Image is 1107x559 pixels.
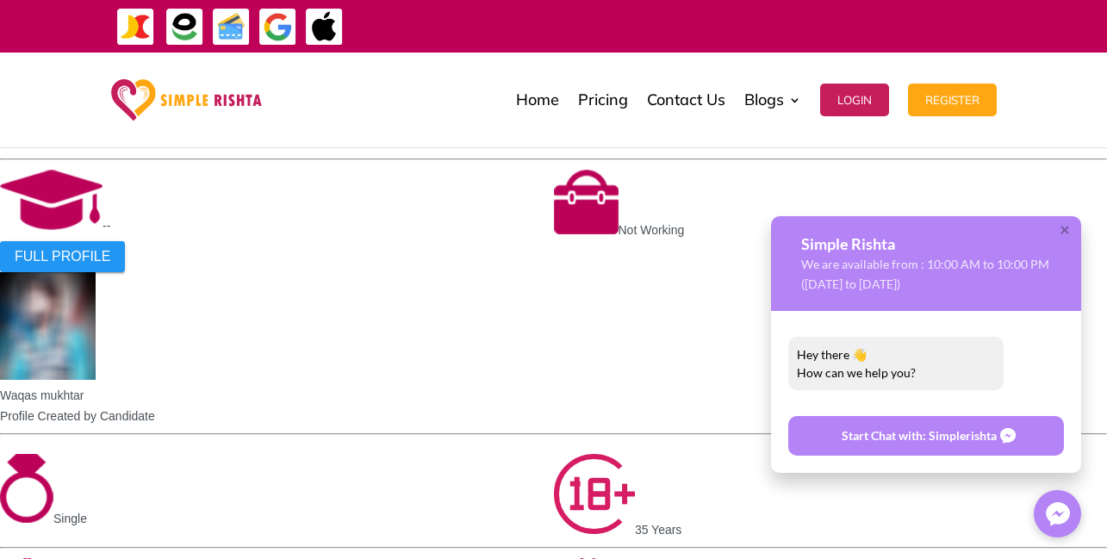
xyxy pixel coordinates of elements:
[165,8,204,47] img: EasyPaisa-icon
[516,57,559,143] a: Home
[820,84,889,116] button: Login
[103,219,110,233] span: --
[635,523,682,537] span: 35 Years
[833,425,997,446] span: Start Chat with: Simplerishta
[908,57,997,143] a: Register
[801,233,1064,255] h3: Simple Rishta
[820,57,889,143] a: Login
[305,8,344,47] img: ApplePay-icon
[908,84,997,116] button: Register
[788,416,1064,456] a: Start Chat with: Simplerishta
[647,57,725,143] a: Contact Us
[801,255,1064,294] p: We are available from : 10:00 AM to 10:00 PM ([DATE] to [DATE])
[116,8,155,47] img: JazzCash-icon
[1041,497,1075,531] img: Messenger
[797,345,995,382] div: Hey there 👋 How can we help you?
[258,8,297,47] img: GooglePay-icon
[997,425,1019,447] img: messenger
[744,57,801,143] a: Blogs
[15,249,110,264] span: FULL PROFILE
[619,223,685,237] span: Not Working
[578,57,628,143] a: Pricing
[53,512,87,525] span: Single
[212,8,251,47] img: Credit Cards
